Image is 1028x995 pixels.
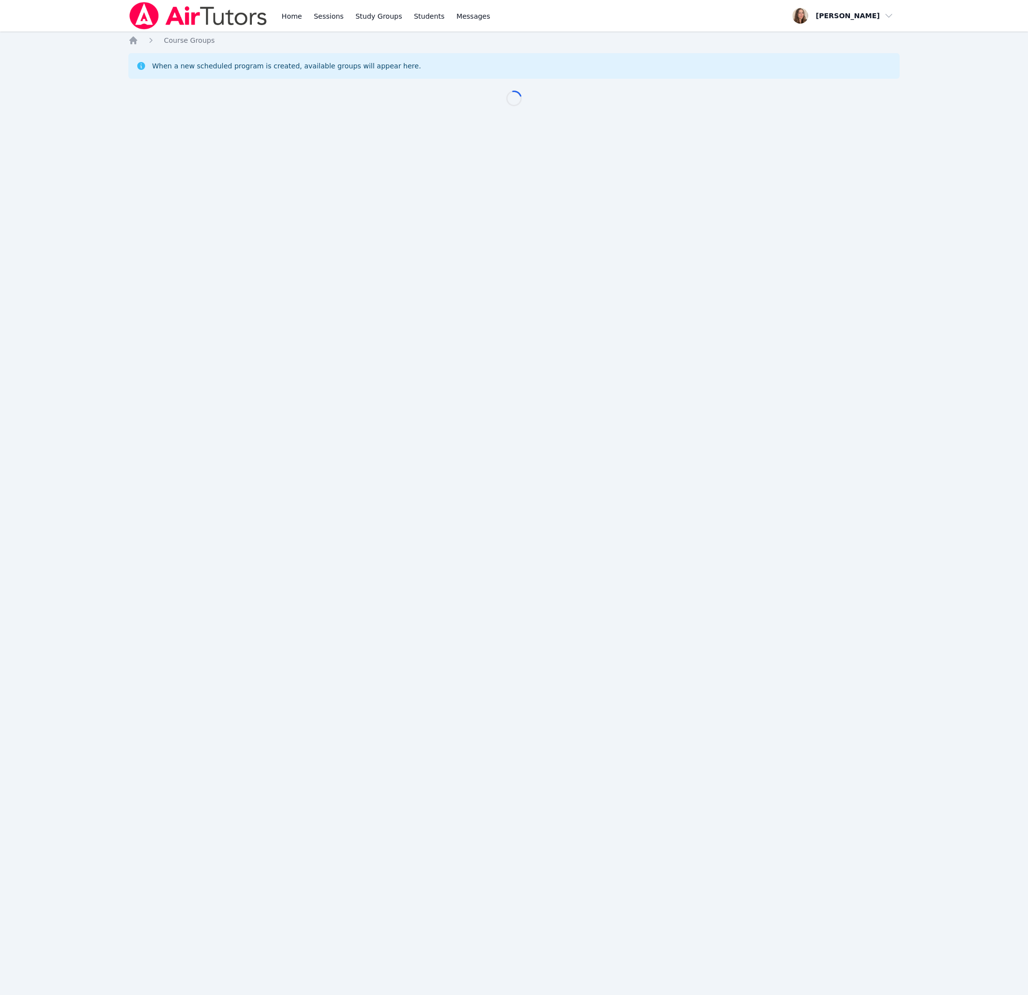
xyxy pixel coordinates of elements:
span: Course Groups [164,36,214,44]
div: When a new scheduled program is created, available groups will appear here. [152,61,421,71]
span: Messages [456,11,490,21]
nav: Breadcrumb [128,35,900,45]
img: Air Tutors [128,2,268,30]
a: Course Groups [164,35,214,45]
